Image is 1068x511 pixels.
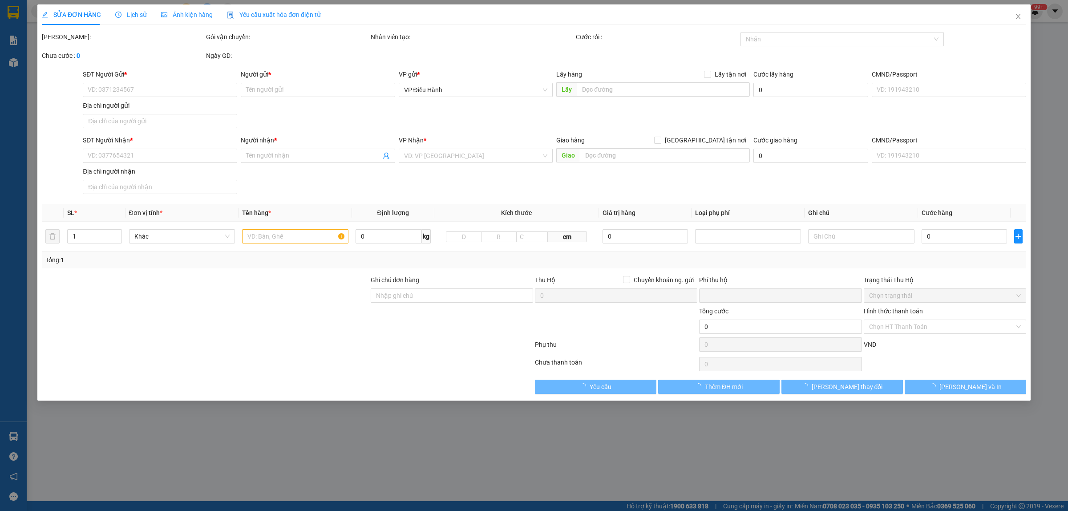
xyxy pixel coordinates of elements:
span: loading [695,383,705,389]
div: VP gửi [399,69,553,79]
span: clock-circle [115,12,121,18]
span: Lấy tận nơi [711,69,750,79]
span: close [1015,13,1022,20]
img: icon [227,12,234,19]
span: Lịch sử [115,11,147,18]
span: [PERSON_NAME] thay đổi [812,382,883,392]
button: Thêm ĐH mới [658,380,780,394]
button: Close [1006,4,1031,29]
div: CMND/Passport [872,135,1026,145]
span: Kích thước [501,209,532,216]
input: Dọc đường [577,82,750,97]
input: R [481,231,517,242]
span: Cước hàng [922,209,952,216]
span: Khác [134,230,230,243]
input: Cước lấy hàng [753,83,868,97]
input: Ghi chú đơn hàng [371,288,533,303]
span: SỬA ĐƠN HÀNG [42,11,101,18]
div: Người nhận [241,135,395,145]
span: Giá trị hàng [603,209,635,216]
span: VP Nhận [399,137,424,144]
span: Định lượng [377,209,409,216]
label: Cước lấy hàng [753,71,793,78]
div: Cước rồi : [576,32,738,42]
label: Cước giao hàng [753,137,797,144]
span: user-add [383,152,390,159]
div: SĐT Người Gửi [83,69,237,79]
span: Tên hàng [242,209,271,216]
span: Đơn vị tính [129,209,162,216]
div: Địa chỉ người nhận [83,166,237,176]
input: Dọc đường [580,148,750,162]
b: 0 [77,52,80,59]
div: SĐT Người Nhận [83,135,237,145]
div: Trạng thái Thu Hộ [864,275,1026,285]
span: SL [67,209,74,216]
div: Phí thu hộ [699,275,862,288]
span: loading [802,383,812,389]
span: plus [1015,233,1022,240]
input: D [446,231,481,242]
div: Chưa cước : [42,51,204,61]
button: delete [45,229,60,243]
span: Lấy hàng [556,71,582,78]
input: Ghi Chú [808,229,914,243]
label: Hình thức thanh toán [864,308,923,315]
input: Cước giao hàng [753,149,868,163]
button: Yêu cầu [535,380,656,394]
span: Chọn trạng thái [869,289,1021,302]
span: kg [422,229,431,243]
span: Thu Hộ [535,276,555,284]
div: Người gửi [241,69,395,79]
div: [PERSON_NAME]: [42,32,204,42]
span: Yêu cầu xuất hóa đơn điện tử [227,11,321,18]
button: [PERSON_NAME] và In [905,380,1026,394]
span: loading [580,383,590,389]
div: Gói vận chuyển: [206,32,368,42]
button: [PERSON_NAME] thay đổi [781,380,903,394]
button: plus [1014,229,1023,243]
span: Tổng cước [699,308,728,315]
span: Ảnh kiện hàng [161,11,213,18]
span: Giao hàng [556,137,585,144]
input: C [516,231,548,242]
span: Lấy [556,82,577,97]
span: [PERSON_NAME] và In [939,382,1002,392]
input: VD: Bàn, Ghế [242,229,348,243]
span: VP Điều Hành [404,83,548,97]
span: Thêm ĐH mới [705,382,743,392]
th: Ghi chú [805,204,918,222]
span: cm [548,231,587,242]
span: loading [930,383,939,389]
span: Yêu cầu [590,382,611,392]
input: Địa chỉ của người gửi [83,114,237,128]
span: Giao [556,148,580,162]
div: Ngày GD: [206,51,368,61]
div: Tổng: 1 [45,255,412,265]
div: CMND/Passport [872,69,1026,79]
div: Địa chỉ người gửi [83,101,237,110]
span: [GEOGRAPHIC_DATA] tận nơi [661,135,750,145]
label: Ghi chú đơn hàng [371,276,420,284]
input: Địa chỉ của người nhận [83,180,237,194]
span: Chuyển khoản ng. gửi [630,275,697,285]
th: Loại phụ phí [692,204,805,222]
span: picture [161,12,167,18]
div: Nhân viên tạo: [371,32,574,42]
div: Chưa thanh toán [534,357,698,373]
span: edit [42,12,48,18]
span: VND [864,341,876,348]
div: Phụ thu [534,340,698,355]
